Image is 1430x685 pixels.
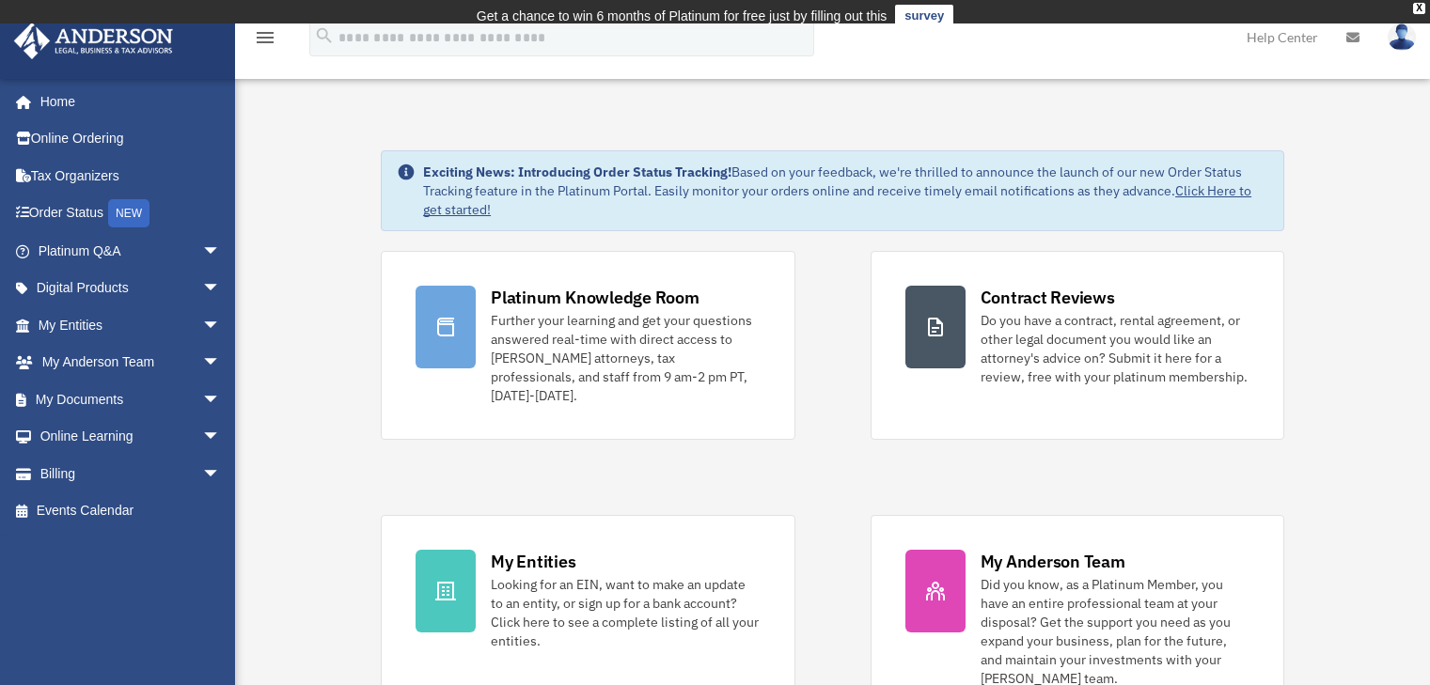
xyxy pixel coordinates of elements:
[202,270,240,308] span: arrow_drop_down
[381,251,794,440] a: Platinum Knowledge Room Further your learning and get your questions answered real-time with dire...
[13,232,249,270] a: Platinum Q&Aarrow_drop_down
[202,455,240,493] span: arrow_drop_down
[477,5,888,27] div: Get a chance to win 6 months of Platinum for free just by filling out this
[202,232,240,271] span: arrow_drop_down
[202,418,240,457] span: arrow_drop_down
[13,455,249,492] a: Billingarrow_drop_down
[13,492,249,530] a: Events Calendar
[314,25,335,46] i: search
[13,120,249,158] a: Online Ordering
[981,550,1125,573] div: My Anderson Team
[895,5,953,27] a: survey
[8,23,179,59] img: Anderson Advisors Platinum Portal
[254,33,276,49] a: menu
[423,163,1268,219] div: Based on your feedback, we're thrilled to announce the launch of our new Order Status Tracking fe...
[981,311,1249,386] div: Do you have a contract, rental agreement, or other legal document you would like an attorney's ad...
[1413,3,1425,14] div: close
[13,270,249,307] a: Digital Productsarrow_drop_down
[491,286,699,309] div: Platinum Knowledge Room
[13,195,249,233] a: Order StatusNEW
[13,344,249,381] a: My Anderson Teamarrow_drop_down
[13,157,249,195] a: Tax Organizers
[202,344,240,382] span: arrow_drop_down
[423,182,1251,218] a: Click Here to get started!
[254,26,276,49] i: menu
[13,418,249,456] a: Online Learningarrow_drop_down
[491,575,760,650] div: Looking for an EIN, want to make an update to an entity, or sign up for a bank account? Click her...
[491,311,760,405] div: Further your learning and get your questions answered real-time with direct access to [PERSON_NAM...
[1388,23,1416,51] img: User Pic
[108,199,149,227] div: NEW
[423,163,731,180] strong: Exciting News: Introducing Order Status Tracking!
[13,306,249,344] a: My Entitiesarrow_drop_down
[202,306,240,345] span: arrow_drop_down
[13,381,249,418] a: My Documentsarrow_drop_down
[491,550,575,573] div: My Entities
[981,286,1115,309] div: Contract Reviews
[202,381,240,419] span: arrow_drop_down
[871,251,1284,440] a: Contract Reviews Do you have a contract, rental agreement, or other legal document you would like...
[13,83,240,120] a: Home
